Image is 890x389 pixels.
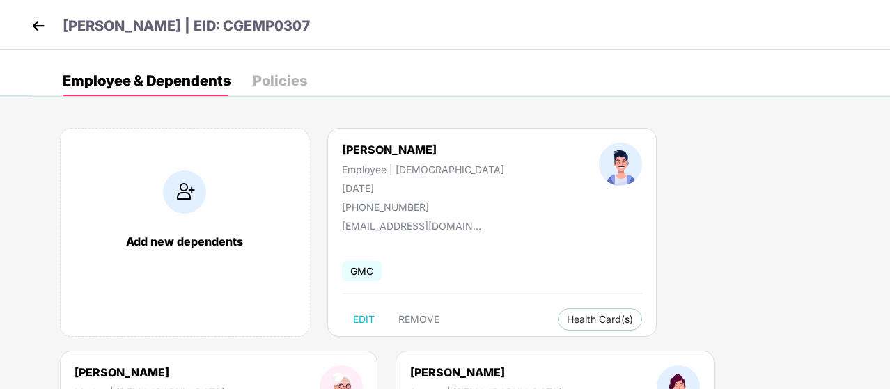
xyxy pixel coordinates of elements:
span: EDIT [353,314,375,325]
div: Employee | [DEMOGRAPHIC_DATA] [342,164,504,175]
img: back [28,15,49,36]
div: [PERSON_NAME] [342,143,504,157]
button: REMOVE [387,308,451,331]
img: profileImage [599,143,642,186]
div: Employee & Dependents [63,74,231,88]
div: [PERSON_NAME] [410,365,562,379]
div: [PERSON_NAME] [75,365,225,379]
button: Health Card(s) [558,308,642,331]
p: [PERSON_NAME] | EID: CGEMP0307 [63,15,311,37]
div: [PHONE_NUMBER] [342,201,504,213]
span: REMOVE [398,314,439,325]
span: GMC [342,261,382,281]
div: [DATE] [342,182,504,194]
div: Add new dependents [75,235,295,248]
button: EDIT [342,308,386,331]
div: Policies [253,74,307,88]
span: Health Card(s) [567,316,633,323]
div: [EMAIL_ADDRESS][DOMAIN_NAME] [342,220,481,232]
img: addIcon [163,170,206,214]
